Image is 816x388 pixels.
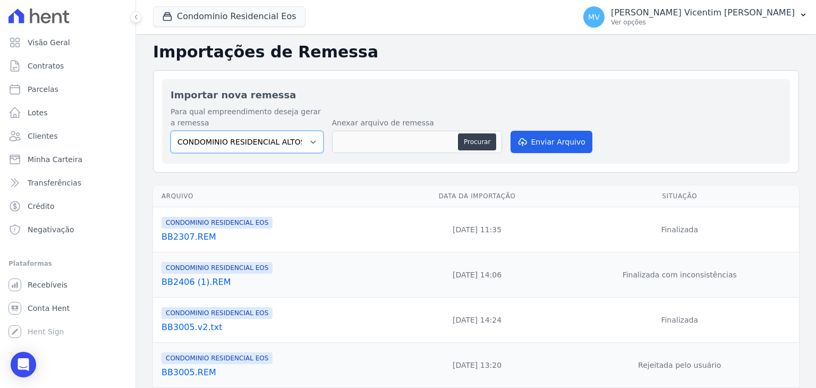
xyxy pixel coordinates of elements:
[4,149,131,170] a: Minha Carteira
[28,178,81,188] span: Transferências
[394,252,560,298] td: [DATE] 14:06
[4,32,131,53] a: Visão Geral
[153,43,799,62] h2: Importações de Remessa
[4,298,131,319] a: Conta Hent
[575,2,816,32] button: MV [PERSON_NAME] Vicentim [PERSON_NAME] Ver opções
[153,6,305,27] button: Condominio Residencial Eos
[394,207,560,252] td: [DATE] 11:35
[28,201,55,212] span: Crédito
[4,219,131,240] a: Negativação
[560,298,799,343] td: Finalizada
[28,224,74,235] span: Negativação
[28,131,57,141] span: Clientes
[161,352,273,364] span: CONDOMINIO RESIDENCIAL EOS
[611,7,795,18] p: [PERSON_NAME] Vicentim [PERSON_NAME]
[560,185,799,207] th: Situação
[588,13,600,21] span: MV
[161,276,390,289] a: BB2406 (1).REM
[560,252,799,298] td: Finalizada com inconsistências
[511,131,592,153] button: Enviar Arquivo
[4,55,131,77] a: Contratos
[394,185,560,207] th: Data da Importação
[28,280,67,290] span: Recebíveis
[611,18,795,27] p: Ver opções
[153,185,394,207] th: Arquivo
[28,37,70,48] span: Visão Geral
[28,84,58,95] span: Parcelas
[28,303,70,314] span: Conta Hent
[161,307,273,319] span: CONDOMINIO RESIDENCIAL EOS
[560,207,799,252] td: Finalizada
[560,343,799,388] td: Rejeitada pelo usuário
[161,231,390,243] a: BB2307.REM
[28,61,64,71] span: Contratos
[4,102,131,123] a: Lotes
[332,117,502,129] label: Anexar arquivo de remessa
[161,262,273,274] span: CONDOMINIO RESIDENCIAL EOS
[161,321,390,334] a: BB3005.v2.txt
[4,274,131,296] a: Recebíveis
[11,352,36,377] div: Open Intercom Messenger
[161,366,390,379] a: BB3005.REM
[4,196,131,217] a: Crédito
[4,172,131,193] a: Transferências
[28,107,48,118] span: Lotes
[171,106,324,129] label: Para qual empreendimento deseja gerar a remessa
[171,88,781,102] h2: Importar nova remessa
[394,343,560,388] td: [DATE] 13:20
[394,298,560,343] td: [DATE] 14:24
[8,257,127,270] div: Plataformas
[161,217,273,229] span: CONDOMINIO RESIDENCIAL EOS
[4,125,131,147] a: Clientes
[4,79,131,100] a: Parcelas
[28,154,82,165] span: Minha Carteira
[458,133,496,150] button: Procurar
